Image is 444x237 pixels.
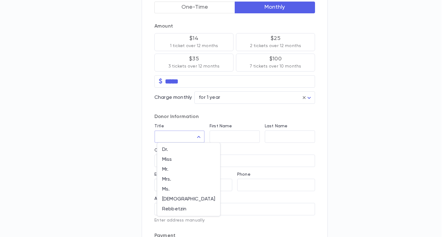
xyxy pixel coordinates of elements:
span: Mr. [162,166,215,173]
span: Ms. [162,186,215,192]
span: Rebbetzin [162,206,215,212]
span: Miss [162,156,215,163]
span: Dr. [162,147,215,153]
span: [DEMOGRAPHIC_DATA] [162,196,215,202]
span: Mrs. [162,176,215,182]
